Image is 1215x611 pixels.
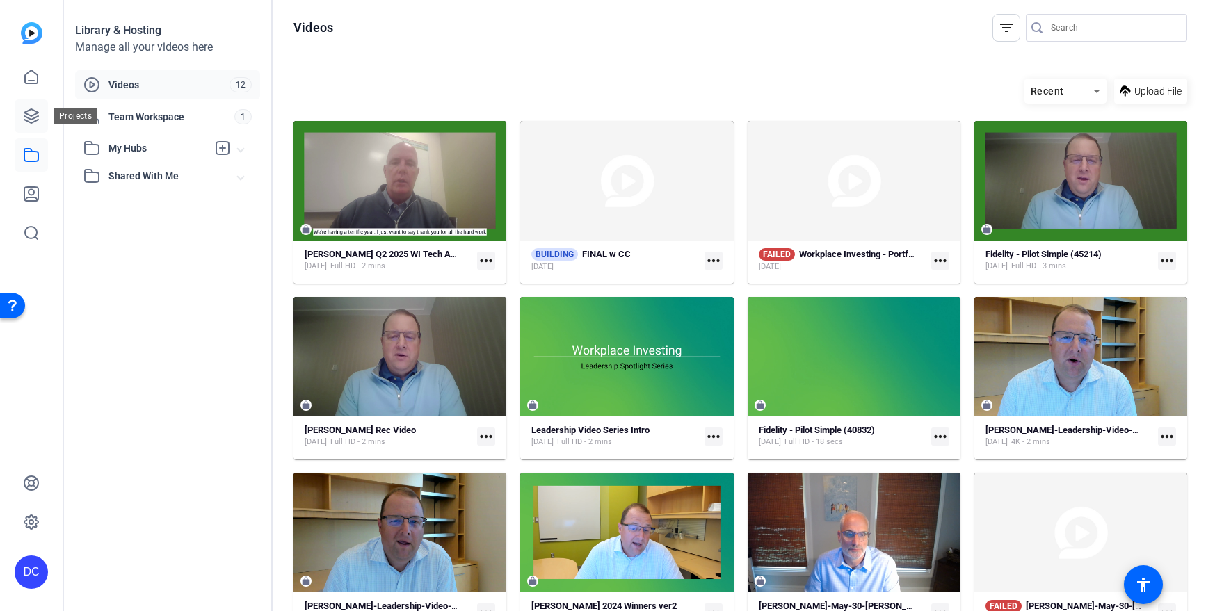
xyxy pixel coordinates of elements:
span: Full HD - 2 mins [330,437,385,448]
a: FAILEDWorkplace Investing - Portfolio 180 Overview[DATE] [759,248,926,272]
div: Manage all your videos here [75,39,260,56]
mat-icon: more_horiz [705,427,723,446]
strong: Fidelity - Pilot Simple (40832) [759,425,875,435]
span: Videos [108,78,230,92]
a: [PERSON_NAME]-Leadership-Video-Series-Intro-with-Wilso-Leadership-Video-Series-Intro-with-[PERSON... [985,425,1152,448]
span: Full HD - 18 secs [784,437,843,448]
img: blue-gradient.svg [21,22,42,44]
span: Full HD - 2 mins [330,261,385,272]
span: Team Workspace [108,110,234,124]
button: Upload File [1114,79,1187,104]
mat-icon: more_horiz [931,252,949,270]
mat-icon: more_horiz [705,252,723,270]
span: [DATE] [985,261,1008,272]
span: [DATE] [531,261,554,272]
a: Fidelity - Pilot Simple (45214)[DATE]Full HD - 3 mins [985,249,1152,272]
span: [DATE] [305,437,327,448]
span: Recent [1031,85,1064,97]
mat-icon: more_horiz [477,427,495,446]
strong: Leadership Video Series Intro [531,425,650,435]
a: BUILDINGFINAL w CC[DATE] [531,248,698,272]
div: Library & Hosting [75,22,260,39]
span: [DATE] [759,261,781,272]
strong: Fidelity - Pilot Simple (45214) [985,249,1102,259]
mat-expansion-panel-header: My Hubs [75,134,260,162]
span: Shared With Me [108,169,238,184]
div: Projects [54,108,97,124]
a: Leadership Video Series Intro[DATE]Full HD - 2 mins [531,425,698,448]
span: 4K - 2 mins [1011,437,1050,448]
input: Search [1051,19,1176,36]
span: 12 [230,77,252,92]
strong: [PERSON_NAME]-Leadership-Video-Series-Intro-with-Wilso-Leadership-Video-Series-Intro-with-[PERSON... [305,601,867,611]
mat-icon: accessibility [1135,576,1152,593]
strong: Workplace Investing - Portfolio 180 Overview [799,249,979,259]
mat-icon: more_horiz [1158,427,1176,446]
strong: FINAL w CC [582,249,631,259]
span: [DATE] [531,437,554,448]
span: BUILDING [531,248,578,261]
mat-icon: more_horiz [1158,252,1176,270]
mat-expansion-panel-header: Shared With Me [75,162,260,190]
div: DC [15,555,48,589]
mat-icon: filter_list [998,19,1015,36]
span: Full HD - 3 mins [1011,261,1066,272]
span: Full HD - 2 mins [557,437,612,448]
span: My Hubs [108,141,207,156]
a: [PERSON_NAME] Rec Video[DATE]Full HD - 2 mins [305,425,472,448]
span: Upload File [1134,84,1182,99]
strong: [PERSON_NAME] Q2 2025 WI Tech Accomplishments [305,249,517,259]
mat-icon: more_horiz [477,252,495,270]
strong: [PERSON_NAME]-May-30-[PERSON_NAME]-Video-1717094765122-Webcam [759,601,1065,611]
a: [PERSON_NAME] Q2 2025 WI Tech Accomplishments[DATE]Full HD - 2 mins [305,249,472,272]
span: [DATE] [759,437,781,448]
strong: [PERSON_NAME] Rec Video [305,425,416,435]
span: [DATE] [985,437,1008,448]
strong: [PERSON_NAME] 2024 Winners ver2 [531,601,677,611]
span: FAILED [759,248,795,261]
span: [DATE] [305,261,327,272]
h1: Videos [293,19,333,36]
mat-icon: more_horiz [931,427,949,446]
span: 1 [234,109,252,124]
a: Fidelity - Pilot Simple (40832)[DATE]Full HD - 18 secs [759,425,926,448]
